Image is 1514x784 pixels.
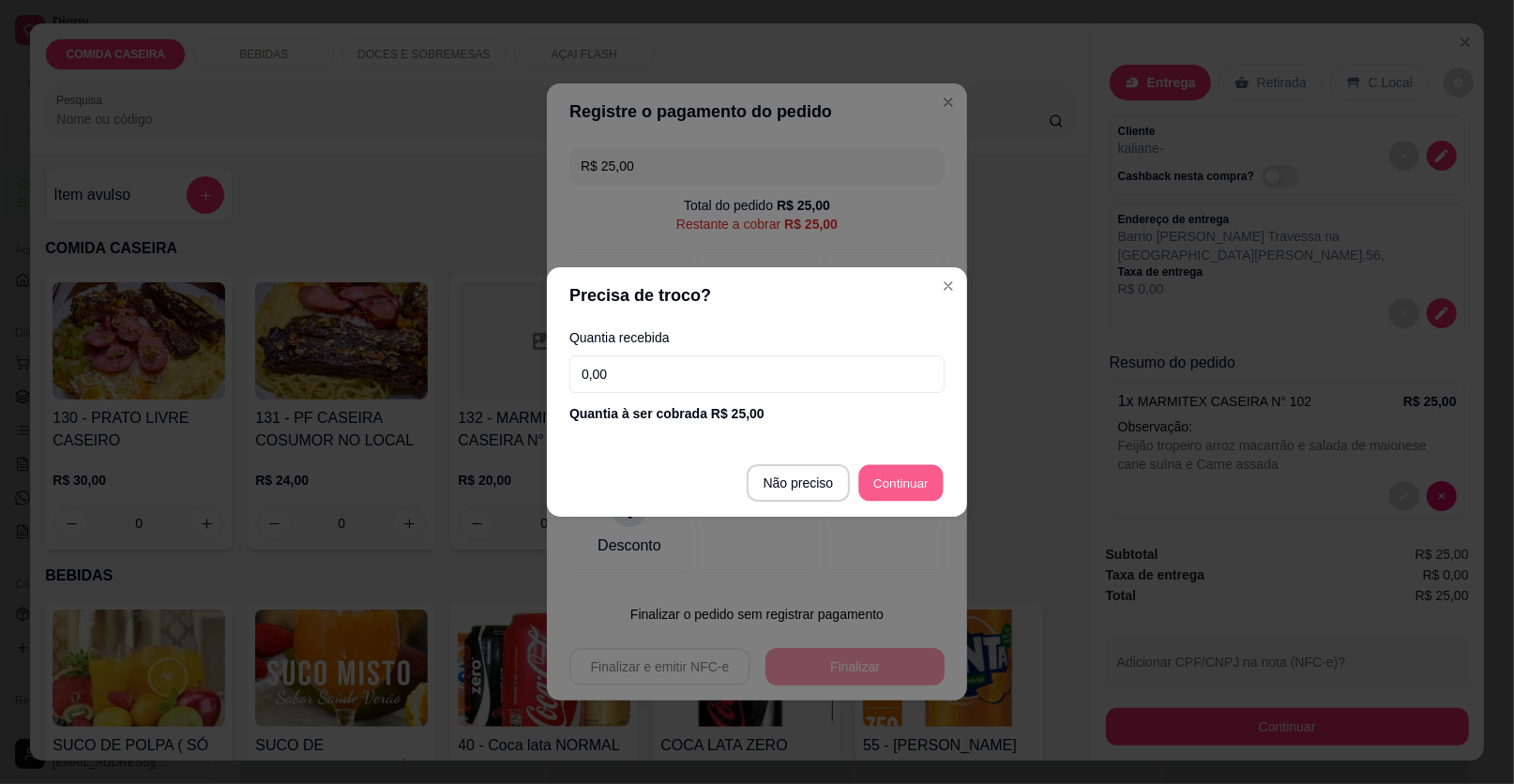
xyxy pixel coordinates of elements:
[547,267,967,324] header: Precisa de troco?
[859,465,944,502] button: Continuar
[747,464,851,502] button: Não preciso
[569,404,945,423] div: Quantia à ser cobrada R$ 25,00
[933,271,963,301] button: Close
[569,331,945,344] label: Quantia recebida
